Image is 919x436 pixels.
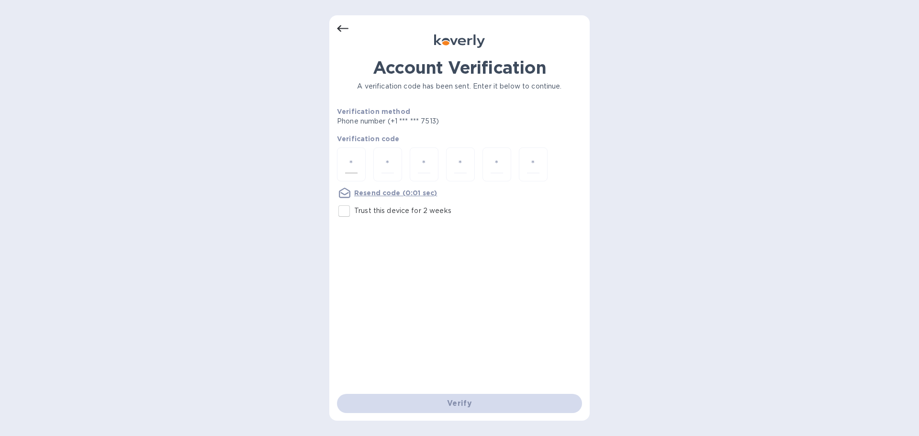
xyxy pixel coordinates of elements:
[337,116,512,126] p: Phone number (+1 *** *** 7513)
[337,134,582,144] p: Verification code
[337,108,410,115] b: Verification method
[337,57,582,78] h1: Account Verification
[354,206,451,216] p: Trust this device for 2 weeks
[354,189,437,197] u: Resend code (0:01 sec)
[337,81,582,91] p: A verification code has been sent. Enter it below to continue.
